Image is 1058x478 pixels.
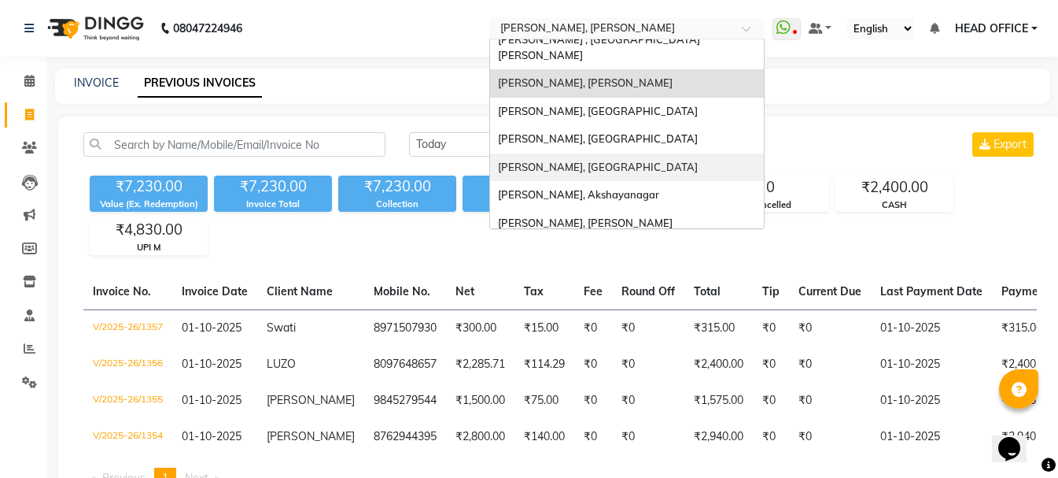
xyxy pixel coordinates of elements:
[993,137,1027,151] span: Export
[338,176,456,198] div: ₹7,230.00
[789,383,871,419] td: ₹0
[182,321,241,335] span: 01-10-2025
[753,346,789,383] td: ₹0
[789,309,871,346] td: ₹0
[684,419,753,455] td: ₹2,940.00
[712,176,828,198] div: 0
[374,284,430,298] span: Mobile No.
[90,241,207,254] div: UPI M
[514,419,574,455] td: ₹140.00
[83,132,385,157] input: Search by Name/Mobile/Email/Invoice No
[455,284,474,298] span: Net
[83,346,172,383] td: V/2025-26/1356
[514,309,574,346] td: ₹15.00
[584,284,603,298] span: Fee
[364,383,446,419] td: 9845279544
[83,419,172,455] td: V/2025-26/1354
[880,284,982,298] span: Last Payment Date
[173,6,242,50] b: 08047224946
[74,76,119,90] a: INVOICE
[789,346,871,383] td: ₹0
[489,39,765,229] ng-dropdown-panel: Options list
[446,309,514,346] td: ₹300.00
[446,383,514,419] td: ₹1,500.00
[753,309,789,346] td: ₹0
[498,76,673,89] span: [PERSON_NAME], [PERSON_NAME]
[712,198,828,212] div: Cancelled
[267,284,333,298] span: Client Name
[182,284,248,298] span: Invoice Date
[955,20,1028,37] span: HEAD OFFICE
[574,383,612,419] td: ₹0
[364,346,446,383] td: 8097648657
[574,419,612,455] td: ₹0
[514,346,574,383] td: ₹114.29
[267,429,355,443] span: [PERSON_NAME]
[836,198,953,212] div: CASH
[514,383,574,419] td: ₹75.00
[446,346,514,383] td: ₹2,285.71
[762,284,780,298] span: Tip
[90,219,207,241] div: ₹4,830.00
[138,69,262,98] a: PREVIOUS INVOICES
[90,198,208,211] div: Value (Ex. Redemption)
[684,309,753,346] td: ₹315.00
[498,217,673,229] span: [PERSON_NAME], [PERSON_NAME]
[621,284,675,298] span: Round Off
[267,321,296,335] span: Swati
[182,429,241,443] span: 01-10-2025
[93,284,151,298] span: Invoice No.
[612,383,684,419] td: ₹0
[463,198,581,211] div: Redemption
[574,309,612,346] td: ₹0
[498,161,698,173] span: [PERSON_NAME], [GEOGRAPHIC_DATA]
[267,393,355,407] span: [PERSON_NAME]
[684,346,753,383] td: ₹2,400.00
[612,309,684,346] td: ₹0
[463,176,581,198] div: ₹0
[972,132,1034,157] button: Export
[871,346,992,383] td: 01-10-2025
[684,383,753,419] td: ₹1,575.00
[498,105,698,117] span: [PERSON_NAME], [GEOGRAPHIC_DATA]
[214,198,332,211] div: Invoice Total
[364,309,446,346] td: 8971507930
[498,132,698,145] span: [PERSON_NAME], [GEOGRAPHIC_DATA]
[214,176,332,198] div: ₹7,230.00
[753,383,789,419] td: ₹0
[524,284,544,298] span: Tax
[267,357,296,371] span: LUZO
[182,357,241,371] span: 01-10-2025
[992,415,1042,462] iframe: chat widget
[574,346,612,383] td: ₹0
[446,419,514,455] td: ₹2,800.00
[90,176,208,198] div: ₹7,230.00
[338,198,456,211] div: Collection
[498,33,700,61] span: [PERSON_NAME] , [GEOGRAPHIC_DATA][PERSON_NAME]
[498,188,659,201] span: [PERSON_NAME], Akshayanagar
[612,419,684,455] td: ₹0
[40,6,148,50] img: logo
[182,393,241,407] span: 01-10-2025
[612,346,684,383] td: ₹0
[871,309,992,346] td: 01-10-2025
[364,419,446,455] td: 8762944395
[871,419,992,455] td: 01-10-2025
[694,284,721,298] span: Total
[753,419,789,455] td: ₹0
[836,176,953,198] div: ₹2,400.00
[798,284,861,298] span: Current Due
[871,383,992,419] td: 01-10-2025
[83,383,172,419] td: V/2025-26/1355
[789,419,871,455] td: ₹0
[83,309,172,346] td: V/2025-26/1357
